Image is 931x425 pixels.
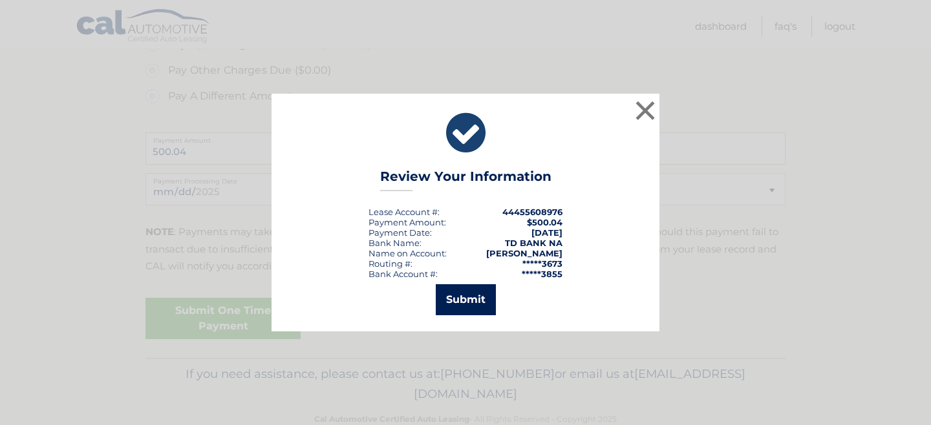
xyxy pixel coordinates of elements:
[369,248,447,258] div: Name on Account:
[369,207,440,217] div: Lease Account #:
[369,227,430,238] span: Payment Date
[369,217,446,227] div: Payment Amount:
[380,169,551,191] h3: Review Your Information
[486,248,562,258] strong: [PERSON_NAME]
[436,284,496,315] button: Submit
[505,238,562,248] strong: TD BANK NA
[369,238,422,248] div: Bank Name:
[632,98,658,123] button: ×
[527,217,562,227] span: $500.04
[531,227,562,238] span: [DATE]
[369,227,432,238] div: :
[369,258,412,269] div: Routing #:
[502,207,562,217] strong: 44455608976
[369,269,438,279] div: Bank Account #:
